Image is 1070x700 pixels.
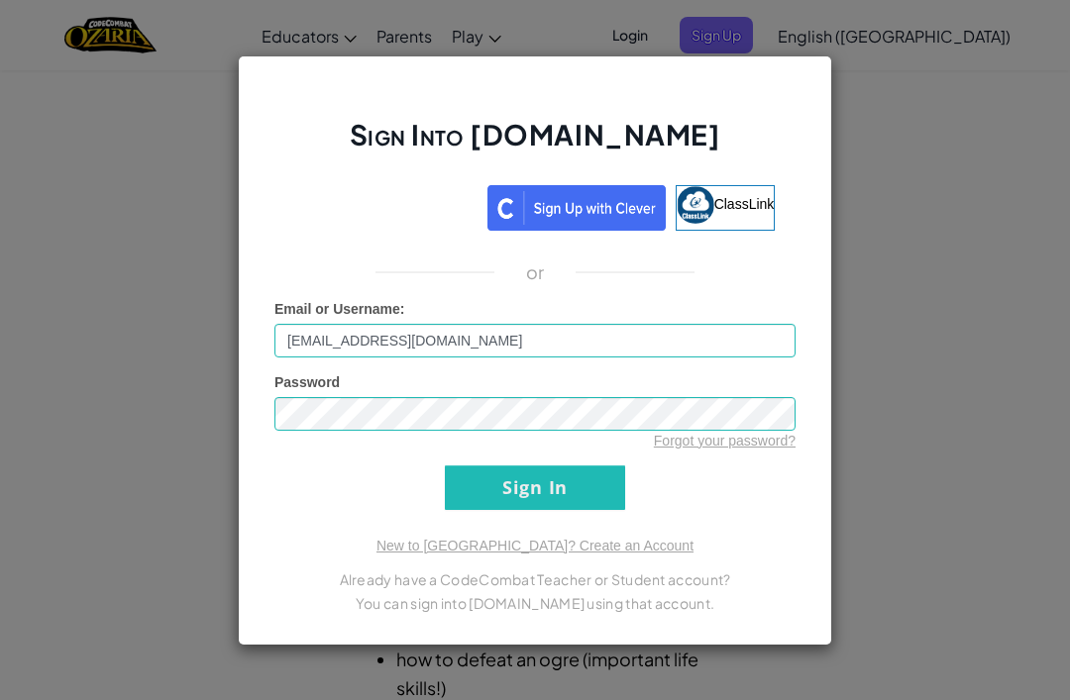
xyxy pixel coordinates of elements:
iframe: Sign in with Google Dialog [663,20,1050,292]
h2: Sign Into [DOMAIN_NAME] [274,116,796,173]
a: New to [GEOGRAPHIC_DATA]? Create an Account [376,538,694,553]
p: Already have a CodeCombat Teacher or Student account? [274,567,796,591]
p: or [526,260,545,284]
a: Sign in with Google. Opens in new tab [295,185,478,231]
span: Password [274,374,340,390]
div: Sign in with Google. Opens in new tab [295,183,478,227]
a: Forgot your password? [654,433,796,449]
label: : [274,299,405,319]
input: Sign In [445,465,625,510]
span: Email or Username [274,301,400,317]
iframe: Sign in with Google Button [285,183,487,227]
img: clever_sso_button@2x.png [487,185,666,231]
p: You can sign into [DOMAIN_NAME] using that account. [274,591,796,615]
